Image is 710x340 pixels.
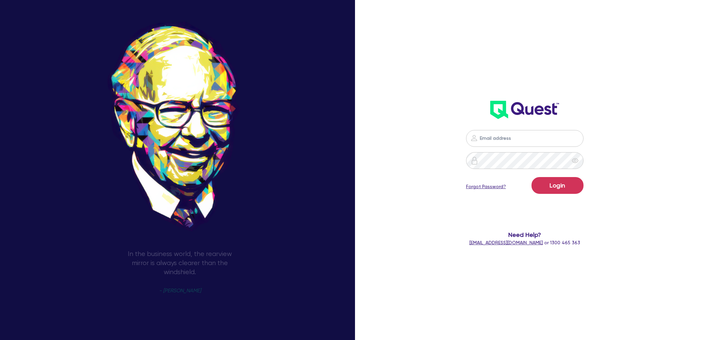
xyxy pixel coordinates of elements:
span: eye [572,157,578,164]
span: or 1300 465 363 [469,240,580,245]
button: Login [531,177,584,194]
a: Forgot Password? [466,183,506,190]
img: icon-password [470,134,478,142]
img: wH2k97JdezQIQAAAABJRU5ErkJggg== [490,101,559,119]
span: - [PERSON_NAME] [159,288,201,293]
a: [EMAIL_ADDRESS][DOMAIN_NAME] [469,240,543,245]
span: Need Help? [428,230,621,239]
input: Email address [466,130,584,147]
img: icon-password [470,157,478,165]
